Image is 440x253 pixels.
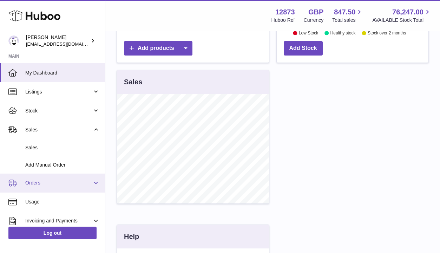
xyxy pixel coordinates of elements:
img: tikhon.oleinikov@sleepandglow.com [8,35,19,46]
span: Sales [25,144,100,151]
h3: Help [124,232,139,241]
div: [PERSON_NAME] [26,34,89,47]
a: 847.50 Total sales [332,7,363,24]
a: 76,247.00 AVAILABLE Stock Total [372,7,432,24]
span: AVAILABLE Stock Total [372,17,432,24]
strong: 12873 [275,7,295,17]
a: Add Stock [284,41,323,56]
text: Low Stock [298,31,318,35]
span: Total sales [332,17,363,24]
span: Invoicing and Payments [25,218,92,224]
span: Add Manual Order [25,162,100,168]
a: Log out [8,227,97,239]
span: 76,247.00 [392,7,423,17]
a: Add products [124,41,192,56]
span: Orders [25,180,92,186]
span: 847.50 [334,7,355,17]
span: Stock [25,108,92,114]
span: Listings [25,89,92,95]
div: Huboo Ref [271,17,295,24]
text: Stock over 2 months [368,31,406,35]
span: Usage [25,199,100,205]
span: Sales [25,126,92,133]
h3: Sales [124,77,142,87]
span: [EMAIL_ADDRESS][DOMAIN_NAME] [26,41,103,47]
div: Currency [304,17,324,24]
span: My Dashboard [25,70,100,76]
text: Healthy stock [330,31,356,35]
strong: GBP [308,7,323,17]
